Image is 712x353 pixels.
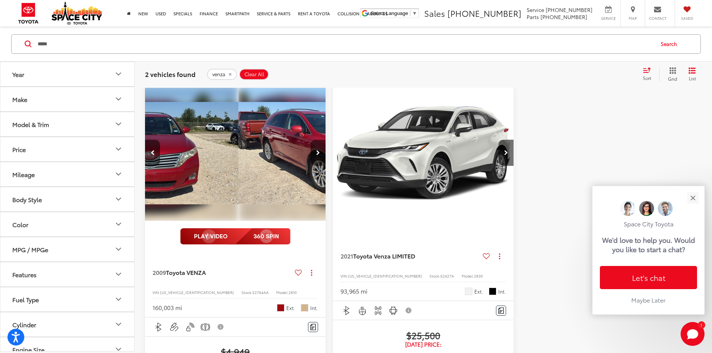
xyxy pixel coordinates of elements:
[12,220,28,227] div: Color
[310,304,318,312] span: Int.
[0,162,135,186] button: MileageMileage
[114,320,123,329] div: Cylinder
[170,322,179,332] img: Aux Input
[389,306,398,315] img: Android Auto
[244,71,264,77] span: Clear All
[0,62,135,86] button: YearYear
[12,270,37,278] div: Features
[185,322,195,332] img: Keyless Entry
[625,16,641,21] span: Map
[668,75,677,81] span: Grid
[403,303,415,318] button: View Disclaimer
[0,312,135,336] button: CylinderCylinder
[700,323,702,326] span: 1
[499,253,500,259] span: dropdown dots
[474,288,483,295] span: Ext.
[0,112,135,136] button: Model & TrimModel & Trim
[311,140,326,166] button: Next image
[0,87,135,111] button: MakeMake
[12,70,24,77] div: Year
[681,322,705,346] svg: Start Chat
[276,289,289,295] span: Model:
[145,69,195,78] span: 2 vehicles found
[440,273,454,279] span: 52427A
[12,295,39,303] div: Fuel Type
[499,140,514,166] button: Next image
[340,252,480,260] a: 2021Toyota Venza LIMITED
[0,237,135,261] button: MPG / MPGeMPG / MPGe
[447,7,521,19] span: [PHONE_NUMBER]
[340,273,348,279] span: VIN:
[286,304,295,312] span: Ext.
[145,140,160,166] button: Previous image
[114,120,123,128] div: Model & Trim
[546,6,592,13] span: [PHONE_NUMBER]
[289,289,297,295] span: 2810
[114,195,123,204] div: Body Style
[639,66,659,81] button: Select sort value
[474,273,483,279] span: 2830
[681,322,705,346] button: Toggle Chat Window
[496,306,506,316] button: Comments
[12,120,49,127] div: Model & Trim
[152,268,292,276] a: 2009Toyota VENZA
[252,289,269,295] span: 52764AA
[114,245,123,254] div: MPG / MPGe
[342,306,351,315] img: Bluetooth®
[498,307,504,314] img: Comments
[333,85,514,222] img: 2021 Toyota Venza LIMITED Limited
[238,85,420,221] div: 2009 Toyota VENZA Base 2
[241,289,252,295] span: Stock:
[152,289,160,295] span: VIN:
[654,34,688,53] button: Search
[688,75,696,81] span: List
[462,273,474,279] span: Model:
[592,186,705,315] div: CloseSpace City ToyotaWe'd love to help you. Would you like to start a chat?Let's chatMaybe Later
[238,85,420,221] a: 2009 Toyota VENZA Base2009 Toyota VENZA Base2009 Toyota VENZA Base2009 Toyota VENZA Base
[114,170,123,179] div: Mileage
[239,68,269,80] button: Clear All
[311,270,312,276] span: dropdown dots
[527,6,544,13] span: Service
[600,220,697,228] p: Space City Toyota
[333,85,514,221] div: 2021 Toyota Venza LIMITED Limited 0
[600,266,697,289] button: Let's chat
[114,145,123,154] div: Price
[12,195,42,202] div: Body Style
[649,16,666,21] span: Contact
[305,266,318,279] button: Actions
[0,212,135,236] button: ColorColor
[308,322,318,332] button: Comments
[498,288,506,295] span: Int.
[152,303,182,312] div: 160,003 mi
[358,306,367,315] img: Heated Steering Wheel
[238,85,420,222] img: 2009 Toyota VENZA Base
[0,287,135,311] button: Fuel TypeFuel Type
[465,288,472,295] span: Blizzard Pearl
[12,145,26,152] div: Price
[602,235,695,254] p: We'd love to help you. Would you like to start a chat?
[600,293,697,307] button: Maybe Later
[277,304,284,312] span: Barcelona Red Metallic
[154,322,163,332] img: Bluetooth®
[215,319,227,335] button: View Disclaimer
[659,66,683,81] button: Grid View
[371,10,417,16] a: Select Language​
[340,251,353,260] span: 2021
[201,322,210,332] img: Emergency Brake Assist
[353,251,415,260] span: Toyota Venza LIMITED
[340,287,367,295] div: 93,965 mi
[114,69,123,78] div: Year
[180,228,290,245] img: full motion video
[152,268,166,276] span: 2009
[310,324,316,330] img: Comments
[12,245,48,253] div: MPG / MPGe
[37,35,654,53] form: Search by Make, Model, or Keyword
[166,268,206,276] span: Toyota VENZA
[12,346,44,353] div: Engine Size
[527,13,539,21] span: Parts
[12,321,36,328] div: Cylinder
[52,1,102,25] img: Space City Toyota
[212,71,225,77] span: venza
